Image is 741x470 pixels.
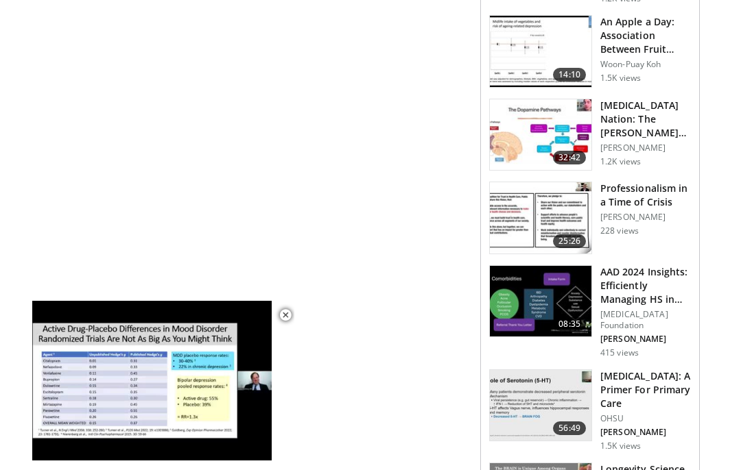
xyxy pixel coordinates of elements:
a: 14:10 An Apple a Day: Association Between Fruit Intake and Risk of Late [PERSON_NAME]… Woon-Puay ... [489,15,691,88]
p: 1.5K views [600,441,641,452]
p: [PERSON_NAME] [600,212,691,223]
img: 61bec8e7-4634-419f-929c-a42a8f9497b1.150x105_q85_crop-smart_upscale.jpg [490,182,591,253]
p: 228 views [600,225,639,236]
span: 14:10 [553,68,586,82]
p: 1.5K views [600,73,641,84]
h3: An Apple a Day: Association Between Fruit Intake and Risk of Late [PERSON_NAME]… [600,15,691,56]
p: [PERSON_NAME] [600,427,691,438]
img: 0058eb9f-255e-47af-8bb5-a7859a854c69.150x105_q85_crop-smart_upscale.jpg [490,370,591,441]
a: 08:35 AAD 2024 Insights: Efficiently Managing HS in Any Clinic [MEDICAL_DATA] Foundation [PERSON_... [489,265,691,358]
video-js: Video Player [10,301,294,460]
p: [PERSON_NAME] [600,334,691,345]
p: Woon-Puay Koh [600,59,691,70]
h3: [MEDICAL_DATA] Nation: The [PERSON_NAME] for Instant Gratification [600,99,691,140]
p: OHSU [600,413,691,424]
p: 1.2K views [600,156,641,167]
p: 415 views [600,347,639,358]
img: 0fb96a29-ee07-42a6-afe7-0422f9702c53.150x105_q85_crop-smart_upscale.jpg [490,16,591,87]
p: [PERSON_NAME] [600,143,691,153]
span: 25:26 [553,234,586,248]
img: 7e9178f4-423f-4166-b729-a32785e2883e.150x105_q85_crop-smart_upscale.jpg [490,266,591,337]
img: 8c144ef5-ad01-46b8-bbf2-304ffe1f6934.150x105_q85_crop-smart_upscale.jpg [490,99,591,171]
p: [MEDICAL_DATA] Foundation [600,309,691,331]
h3: AAD 2024 Insights: Efficiently Managing HS in Any Clinic [600,265,691,306]
span: 32:42 [553,151,586,164]
button: Close [272,301,299,330]
a: 32:42 [MEDICAL_DATA] Nation: The [PERSON_NAME] for Instant Gratification [PERSON_NAME] 1.2K views [489,99,691,171]
a: 56:49 [MEDICAL_DATA]: A Primer For Primary Care OHSU [PERSON_NAME] 1.5K views [489,369,691,452]
a: 25:26 Professionalism in a Time of Crisis [PERSON_NAME] 228 views [489,182,691,254]
h3: [MEDICAL_DATA]: A Primer For Primary Care [600,369,691,410]
h3: Professionalism in a Time of Crisis [600,182,691,209]
span: 56:49 [553,421,586,435]
span: 08:35 [553,317,586,331]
